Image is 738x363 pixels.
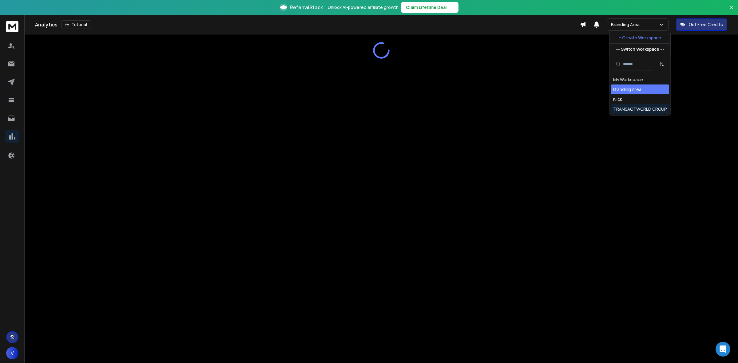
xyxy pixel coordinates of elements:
button: Tutorial [61,20,91,29]
button: V [6,347,18,359]
p: --- Switch Workspace --- [616,46,665,52]
button: Close banner [728,4,736,18]
div: Analytics [35,20,580,29]
p: Unlock AI-powered affiliate growth [328,4,399,10]
p: + Create Workspace [619,35,661,41]
span: ReferralStack [290,4,323,11]
button: Sort by Sort A-Z [656,58,668,70]
div: TRANSACTWORLD GROUP [613,106,667,112]
div: Branding Area [613,86,641,93]
div: My Workspace [613,77,643,83]
p: Branding Area [611,22,642,28]
button: + Create Workspace [609,32,670,43]
div: Open Intercom Messenger [716,342,730,357]
div: Klick [613,96,622,102]
button: Claim Lifetime Deal→ [401,2,458,13]
p: Get Free Credits [689,22,723,28]
span: → [449,4,454,10]
button: Get Free Credits [676,18,727,31]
